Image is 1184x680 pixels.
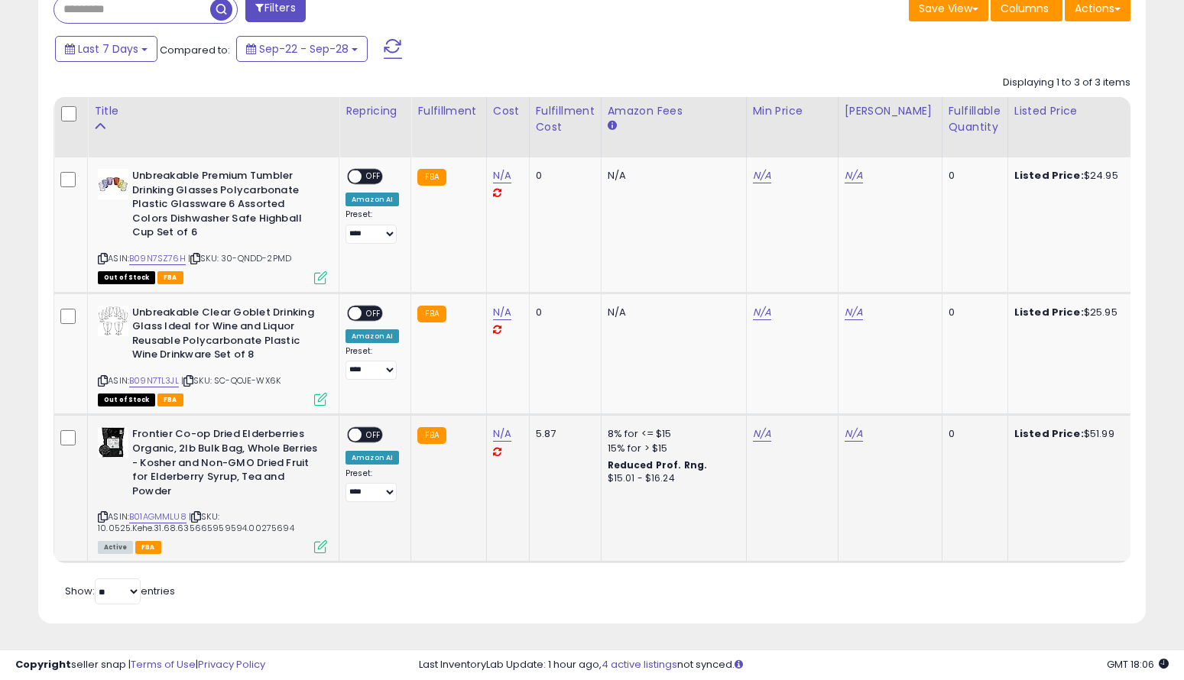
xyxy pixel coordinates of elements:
[65,584,175,598] span: Show: entries
[98,169,327,282] div: ASIN:
[949,306,996,319] div: 0
[608,458,708,471] b: Reduced Prof. Rng.
[15,658,265,672] div: seller snap | |
[362,429,386,442] span: OFF
[345,468,399,503] div: Preset:
[608,442,735,455] div: 15% for > $15
[536,169,589,183] div: 0
[1107,657,1169,672] span: 2025-10-6 18:06 GMT
[345,209,399,244] div: Preset:
[753,305,771,320] a: N/A
[98,541,133,554] span: All listings currently available for purchase on Amazon
[1014,306,1141,319] div: $25.95
[845,305,863,320] a: N/A
[157,271,183,284] span: FBA
[753,168,771,183] a: N/A
[132,427,318,502] b: Frontier Co-op Dried Elderberries Organic, 2lb Bulk Bag, Whole Berries - Kosher and Non-GMO Dried...
[198,657,265,672] a: Privacy Policy
[419,658,1169,672] div: Last InventoryLab Update: 1 hour ago, not synced.
[1014,103,1147,119] div: Listed Price
[1014,305,1084,319] b: Listed Price:
[493,426,511,442] a: N/A
[1014,169,1141,183] div: $24.95
[602,657,677,672] a: 4 active listings
[98,427,327,552] div: ASIN:
[608,103,740,119] div: Amazon Fees
[131,657,196,672] a: Terms of Use
[417,169,446,186] small: FBA
[608,472,735,485] div: $15.01 - $16.24
[129,252,186,265] a: B09N7SZ76H
[608,427,735,441] div: 8% for <= $15
[129,374,179,387] a: B09N7TL3JL
[188,252,291,264] span: | SKU: 30-QNDD-2PMD
[135,541,161,554] span: FBA
[98,393,155,406] span: All listings that are currently out of stock and unavailable for purchase on Amazon
[132,169,318,244] b: Unbreakable Premium Tumbler Drinking Glasses Polycarbonate Plastic Glassware 6 Assorted Colors Di...
[949,103,1001,135] div: Fulfillable Quantity
[608,306,735,319] div: N/A
[536,306,589,319] div: 0
[345,193,399,206] div: Amazon AI
[129,510,187,523] a: B01AGMMLU8
[132,306,318,366] b: Unbreakable Clear Goblet Drinking Glass Ideal for Wine and Liquor Reusable Polycarbonate Plastic ...
[493,103,523,119] div: Cost
[417,427,446,444] small: FBA
[493,305,511,320] a: N/A
[608,169,735,183] div: N/A
[493,168,511,183] a: N/A
[55,36,157,62] button: Last 7 Days
[98,169,128,199] img: 31+F1RBrXdL._SL40_.jpg
[345,451,399,465] div: Amazon AI
[15,657,71,672] strong: Copyright
[753,103,832,119] div: Min Price
[845,103,936,119] div: [PERSON_NAME]
[1014,168,1084,183] b: Listed Price:
[236,36,368,62] button: Sep-22 - Sep-28
[181,374,281,387] span: | SKU: SC-QOJE-WX6K
[362,306,386,319] span: OFF
[98,306,128,336] img: 41GNgVuobhL._SL40_.jpg
[417,306,446,322] small: FBA
[98,510,294,533] span: | SKU: 10.0525.Kehe.31.68.635665959594.00275694
[949,427,996,441] div: 0
[845,426,863,442] a: N/A
[1003,76,1130,90] div: Displaying 1 to 3 of 3 items
[98,427,128,458] img: 412dBIl-rBL._SL40_.jpg
[362,170,386,183] span: OFF
[345,329,399,343] div: Amazon AI
[259,41,349,57] span: Sep-22 - Sep-28
[1014,426,1084,441] b: Listed Price:
[949,169,996,183] div: 0
[1001,1,1049,16] span: Columns
[98,271,155,284] span: All listings that are currently out of stock and unavailable for purchase on Amazon
[160,43,230,57] span: Compared to:
[536,103,595,135] div: Fulfillment Cost
[753,426,771,442] a: N/A
[345,103,404,119] div: Repricing
[157,393,183,406] span: FBA
[78,41,138,57] span: Last 7 Days
[345,346,399,380] div: Preset:
[608,119,617,133] small: Amazon Fees.
[1014,427,1141,441] div: $51.99
[845,168,863,183] a: N/A
[98,306,327,405] div: ASIN:
[536,427,589,441] div: 5.87
[417,103,479,119] div: Fulfillment
[94,103,332,119] div: Title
